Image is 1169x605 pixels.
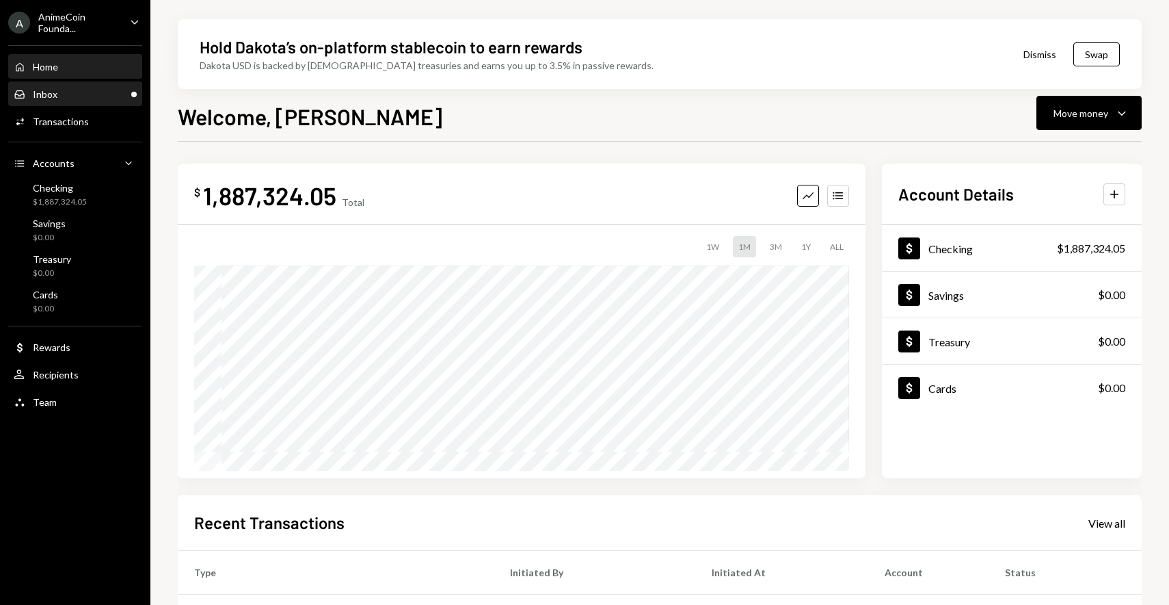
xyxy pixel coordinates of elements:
[764,236,788,257] div: 3M
[928,335,970,348] div: Treasury
[701,236,725,257] div: 1W
[928,289,964,302] div: Savings
[8,12,30,34] div: A
[882,225,1142,271] a: Checking$1,887,324.05
[33,232,66,244] div: $0.00
[33,268,71,279] div: $0.00
[1088,517,1125,530] div: View all
[8,285,142,318] a: Cards$0.00
[33,196,87,208] div: $1,887,324.05
[33,303,58,315] div: $0.00
[33,182,87,194] div: Checking
[1053,106,1108,120] div: Move money
[1098,333,1125,350] div: $0.00
[882,272,1142,318] a: Savings$0.00
[8,109,142,133] a: Transactions
[203,180,336,211] div: 1,887,324.05
[695,551,868,595] th: Initiated At
[928,382,956,395] div: Cards
[8,389,142,414] a: Team
[1098,287,1125,303] div: $0.00
[33,289,58,300] div: Cards
[8,151,142,175] a: Accounts
[928,242,973,255] div: Checking
[898,183,1014,205] h2: Account Details
[8,249,142,282] a: Treasury$0.00
[33,342,70,353] div: Rewards
[8,214,142,246] a: Savings$0.00
[1098,380,1125,396] div: $0.00
[8,81,142,106] a: Inbox
[1036,96,1142,130] button: Move money
[33,253,71,265] div: Treasury
[33,396,57,408] div: Team
[33,218,66,229] div: Savings
[824,236,849,257] div: ALL
[882,365,1142,411] a: Cards$0.00
[1057,240,1125,257] div: $1,887,324.05
[342,196,364,208] div: Total
[8,335,142,359] a: Rewards
[8,178,142,211] a: Checking$1,887,324.05
[8,362,142,387] a: Recipients
[200,36,582,58] div: Hold Dakota’s on-platform stablecoin to earn rewards
[33,88,57,100] div: Inbox
[1073,42,1120,66] button: Swap
[796,236,816,257] div: 1Y
[8,54,142,79] a: Home
[33,61,58,73] div: Home
[33,369,79,381] div: Recipients
[38,11,119,34] div: AnimeCoin Founda...
[178,103,442,130] h1: Welcome, [PERSON_NAME]
[33,157,75,169] div: Accounts
[494,551,695,595] th: Initiated By
[733,236,756,257] div: 1M
[33,116,89,127] div: Transactions
[1006,38,1073,70] button: Dismiss
[200,58,654,73] div: Dakota USD is backed by [DEMOGRAPHIC_DATA] treasuries and earns you up to 3.5% in passive rewards.
[882,318,1142,364] a: Treasury$0.00
[868,551,989,595] th: Account
[194,511,345,534] h2: Recent Transactions
[1088,515,1125,530] a: View all
[989,551,1142,595] th: Status
[194,185,200,199] div: $
[178,551,494,595] th: Type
